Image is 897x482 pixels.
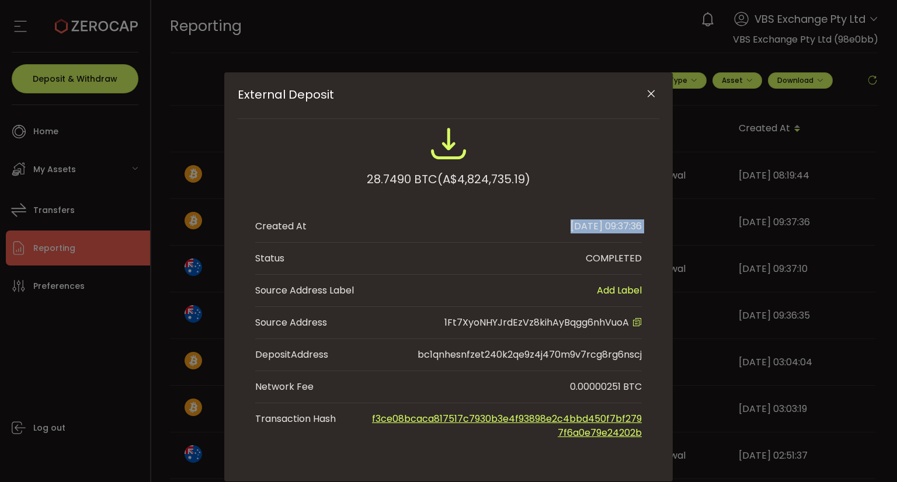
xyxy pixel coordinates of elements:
span: 1Ft7XyoNHYJrdEzVz8kihAyBqgg6nhVuoA [444,316,629,329]
span: Transaction Hash [255,412,372,440]
div: Network Fee [255,380,314,394]
div: COMPLETED [586,252,642,266]
span: Source Address Label [255,284,354,298]
span: External Deposit [238,88,617,102]
div: Status [255,252,284,266]
iframe: Chat Widget [762,356,897,482]
a: f3ce08bcaca817517c7930b3e4f93898e2c4bbd450f7bf2797f6a0e79e24202b [372,412,642,439]
div: Created At [255,219,307,233]
button: Close [641,84,661,104]
div: External Deposit [224,72,673,481]
span: Add Label [597,284,642,298]
div: 28.7490 BTC [367,169,530,190]
div: bc1qnhesnfzet240k2qe9z4j470m9v7rcg8rg6nscj [418,348,642,362]
span: (A$4,824,735.19) [437,169,530,190]
div: 0.00000251 BTC [570,380,642,394]
div: [DATE] 09:37:36 [571,219,642,233]
span: Deposit [255,348,291,361]
div: Source Address [255,316,327,330]
div: Address [255,348,328,362]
